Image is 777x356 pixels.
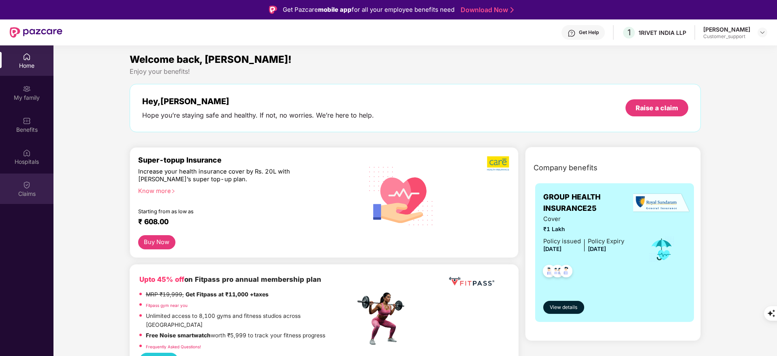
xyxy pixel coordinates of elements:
[703,33,750,40] div: Customer_support
[130,54,292,65] span: Welcome back, [PERSON_NAME]!
[23,53,31,61] img: svg+xml;base64,PHN2ZyBpZD0iSG9tZSIgeG1sbnM9Imh0dHA6Ly93d3cudzMub3JnLzIwMDAvc3ZnIiB3aWR0aD0iMjAiIG...
[139,275,184,283] b: Upto 45% off
[23,85,31,93] img: svg+xml;base64,PHN2ZyB3aWR0aD0iMjAiIGhlaWdodD0iMjAiIHZpZXdCb3g9IjAgMCAyMCAyMCIgZmlsbD0ibm9uZSIgeG...
[548,262,568,282] img: svg+xml;base64,PHN2ZyB4bWxucz0iaHR0cDovL3d3dy53My5vcmcvMjAwMC9zdmciIHdpZHRoPSI0OC45MTUiIGhlaWdodD...
[171,189,175,193] span: right
[628,28,631,37] span: 1
[543,246,561,252] span: [DATE]
[23,117,31,125] img: svg+xml;base64,PHN2ZyBpZD0iQmVuZWZpdHMiIHhtbG5zPSJodHRwOi8vd3d3LnczLm9yZy8yMDAwL3N2ZyIgd2lkdGg9Ij...
[543,301,584,314] button: View details
[146,331,325,340] p: worth ₹5,999 to track your fitness progress
[638,29,686,36] div: 1RIVET INDIA LLP
[461,6,511,14] a: Download Now
[636,103,678,112] div: Raise a claim
[138,235,175,249] button: Buy Now
[579,29,599,36] div: Get Help
[269,6,277,14] img: Logo
[759,29,766,36] img: svg+xml;base64,PHN2ZyBpZD0iRHJvcGRvd24tMzJ4MzIiIHhtbG5zPSJodHRwOi8vd3d3LnczLm9yZy8yMDAwL3N2ZyIgd2...
[186,291,269,298] strong: Get Fitpass at ₹11,000 +taxes
[283,5,455,15] div: Get Pazcare for all your employee benefits need
[146,291,184,298] del: MRP ₹19,999,
[649,236,675,263] img: icon
[543,225,624,234] span: ₹1 Lakh
[10,27,62,38] img: New Pazcare Logo
[633,193,690,213] img: insurerLogo
[138,217,347,227] div: ₹ 608.00
[363,156,440,235] img: svg+xml;base64,PHN2ZyB4bWxucz0iaHR0cDovL3d3dy53My5vcmcvMjAwMC9zdmciIHhtbG5zOnhsaW5rPSJodHRwOi8vd3...
[588,237,624,246] div: Policy Expiry
[23,149,31,157] img: svg+xml;base64,PHN2ZyBpZD0iSG9zcGl0YWxzIiB4bWxucz0iaHR0cDovL3d3dy53My5vcmcvMjAwMC9zdmciIHdpZHRoPS...
[318,6,352,13] strong: mobile app
[534,162,598,174] span: Company benefits
[142,111,374,120] div: Hope you’re staying safe and healthy. If not, no worries. We’re here to help.
[510,6,514,14] img: Stroke
[703,26,750,33] div: [PERSON_NAME]
[139,275,321,283] b: on Fitpass pro annual membership plan
[146,312,355,329] p: Unlimited access to 8,100 gyms and fitness studios across [GEOGRAPHIC_DATA]
[539,262,559,282] img: svg+xml;base64,PHN2ZyB4bWxucz0iaHR0cDovL3d3dy53My5vcmcvMjAwMC9zdmciIHdpZHRoPSI0OC45NDMiIGhlaWdodD...
[138,156,355,164] div: Super-topup Insurance
[146,344,201,349] a: Frequently Asked Questions!
[543,191,638,214] span: GROUP HEALTH INSURANCE25
[543,214,624,224] span: Cover
[588,246,606,252] span: [DATE]
[146,332,211,339] strong: Free Noise smartwatch
[556,262,576,282] img: svg+xml;base64,PHN2ZyB4bWxucz0iaHR0cDovL3d3dy53My5vcmcvMjAwMC9zdmciIHdpZHRoPSI0OC45NDMiIGhlaWdodD...
[146,303,188,308] a: Fitpass gym near you
[138,168,320,184] div: Increase your health insurance cover by Rs. 20L with [PERSON_NAME]’s super top-up plan.
[447,274,496,289] img: fppp.png
[142,97,374,106] div: Hey, [PERSON_NAME]
[568,29,576,37] img: svg+xml;base64,PHN2ZyBpZD0iSGVscC0zMngzMiIgeG1sbnM9Imh0dHA6Ly93d3cudzMub3JnLzIwMDAvc3ZnIiB3aWR0aD...
[550,304,577,311] span: View details
[543,237,581,246] div: Policy issued
[130,67,701,76] div: Enjoy your benefits!
[23,181,31,189] img: svg+xml;base64,PHN2ZyBpZD0iQ2xhaW0iIHhtbG5zPSJodHRwOi8vd3d3LnczLm9yZy8yMDAwL3N2ZyIgd2lkdGg9IjIwIi...
[355,290,412,347] img: fpp.png
[138,208,321,214] div: Starting from as low as
[138,187,350,193] div: Know more
[487,156,510,171] img: b5dec4f62d2307b9de63beb79f102df3.png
